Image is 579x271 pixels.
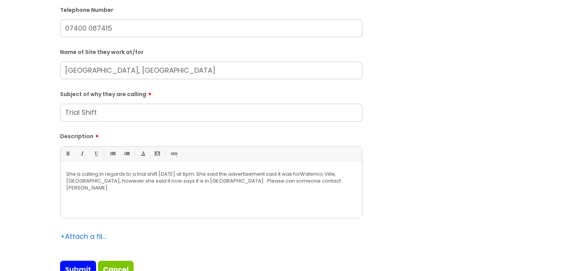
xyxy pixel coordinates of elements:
[169,149,178,158] a: Link
[60,47,362,56] label: Name of Site they work at/for
[60,88,362,98] label: Subject of why they are calling
[60,5,362,13] label: Telephone Number
[122,149,131,158] a: 1. Ordered List (Ctrl-Shift-8)
[60,131,362,140] label: Description
[108,149,117,158] a: • Unordered List (Ctrl-Shift-7)
[152,149,162,158] a: Back Color
[91,149,101,158] a: Underline(Ctrl-U)
[60,230,106,243] div: Attach a file
[66,171,356,191] p: She is calling in regards to a trial shift [DATE] at 6pm. She said the adver tisement said it was...
[63,149,72,158] a: Bold (Ctrl-B)
[77,149,86,158] a: Italic (Ctrl-I)
[138,149,148,158] a: Font Color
